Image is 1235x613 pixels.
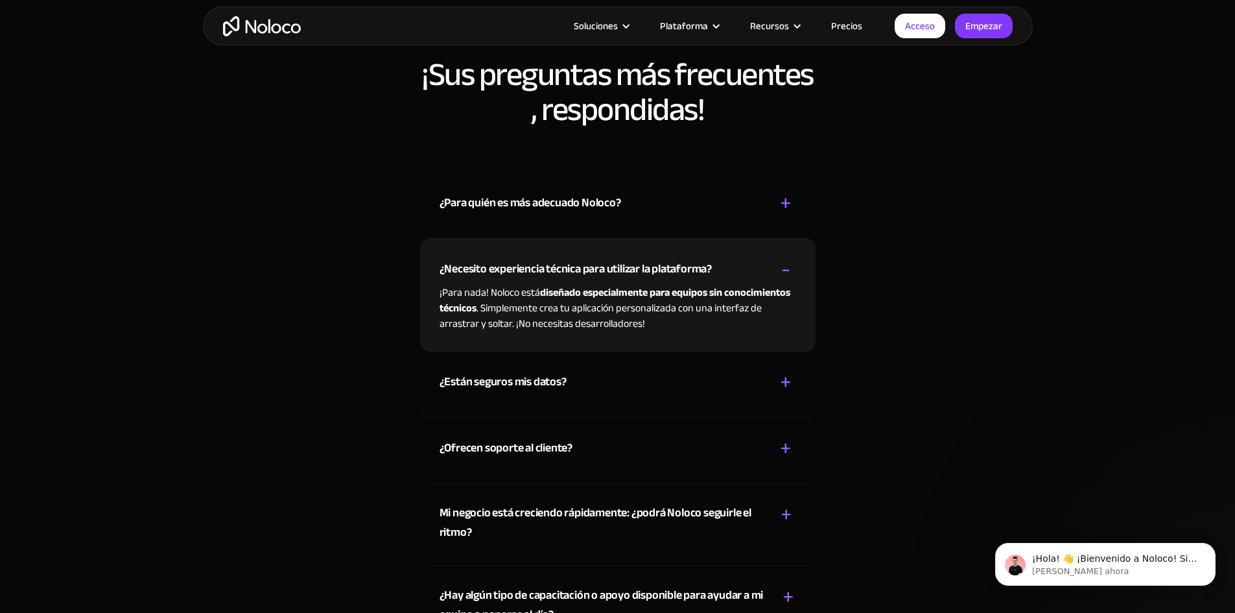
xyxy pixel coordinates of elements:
div: Plataforma [644,18,734,34]
font: Empezar [965,17,1002,35]
font: , respondidas! [531,79,704,140]
a: Precios [815,18,878,34]
font: Recursos [750,17,789,35]
font: Acceso [905,17,935,35]
font: Soluciones [574,17,618,35]
font: + [780,427,792,470]
font: ¿Para quién es más adecuado Noloco? [440,192,621,213]
font: diseñado especialmente para equipos sin conocimientos técnicos [440,283,790,318]
font: Mi negocio está creciendo rápidamente: ¿podrá Noloco seguirle el ritmo? [440,502,751,543]
font: + [781,493,792,536]
font: + [780,361,792,403]
font: Precios [831,17,862,35]
font: ¡Para nada! Noloco está [440,283,540,302]
font: ¿Necesito experiencia técnica para utilizar la plataforma? [440,258,712,280]
font: ¡Sus preguntas más frecuentes [421,44,814,105]
div: Soluciones [558,18,644,34]
font: ¿Ofrecen soporte al cliente? [440,437,572,459]
a: Empezar [955,14,1013,38]
font: - [781,248,790,291]
font: ¿Están seguros mis datos? [440,371,567,392]
a: Acceso [895,14,945,38]
div: Recursos [734,18,815,34]
a: hogar [223,16,301,36]
font: Plataforma [660,17,708,35]
iframe: Mensaje de notificaciones del intercomunicador [976,516,1235,607]
font: + [780,182,792,224]
font: . Simplemente crea tu aplicación personalizada con una interfaz de arrastrar y soltar. ¡No necesi... [440,298,762,333]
